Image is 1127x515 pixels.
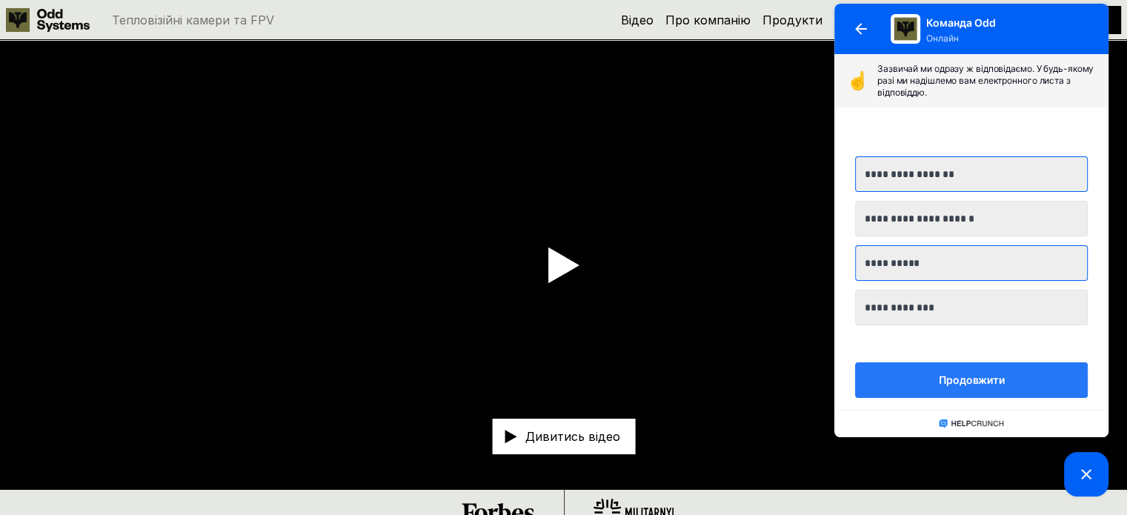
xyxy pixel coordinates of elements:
[665,13,751,27] a: Про компанію
[107,375,173,385] span: Продовжити
[16,72,47,90] picture: ☝️
[47,63,266,99] div: Зазвичай ми одразу ж відповідаємо. У будь-якому разі ми надішлемо вам електронного листа з відпов...
[60,14,90,44] img: Команда Odd
[60,14,165,44] div: Команда Odd
[621,13,654,27] a: Відео
[24,362,257,398] button: Продовжити
[96,14,165,30] div: Команда Odd
[525,431,620,443] p: Дивитись відео
[112,14,274,26] p: Тепловізійні камери та FPV
[762,13,822,27] a: Продукти
[96,33,165,44] div: Онлайн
